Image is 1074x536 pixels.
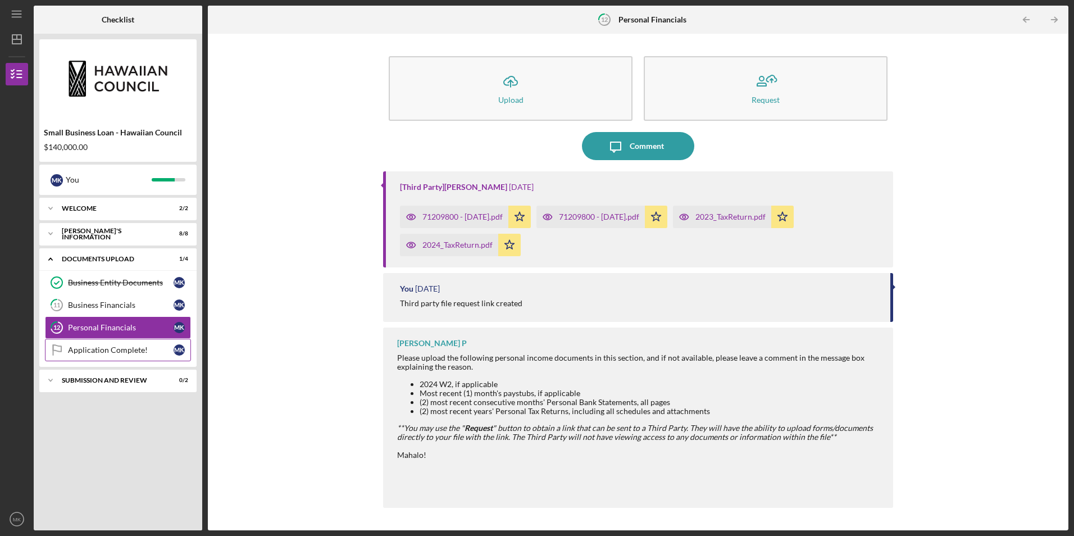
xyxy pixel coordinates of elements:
div: M K [174,344,185,356]
div: WELCOME [62,205,160,212]
div: $140,000.00 [44,143,192,152]
div: 2 / 2 [168,205,188,212]
button: 2023_TaxReturn.pdf [673,206,794,228]
div: Small Business Loan - Hawaiian Council [44,128,192,137]
div: Third party file request link created [400,299,522,308]
a: 12Personal FinancialsMK [45,316,191,339]
time: 2025-08-08 22:19 [415,284,440,293]
div: 2023_TaxReturn.pdf [695,212,766,221]
tspan: 12 [53,324,60,331]
div: 0 / 2 [168,377,188,384]
div: M K [174,299,185,311]
div: Request [752,96,780,104]
time: 2025-08-09 10:06 [509,183,534,192]
a: Business Entity DocumentsMK [45,271,191,294]
button: 71209800 - [DATE].pdf [536,206,667,228]
button: MK [6,508,28,530]
a: 11Business FinancialsMK [45,294,191,316]
div: DOCUMENTS UPLOAD [62,256,160,262]
div: 71209800 - [DATE].pdf [559,212,639,221]
button: Comment [582,132,694,160]
div: Please upload the following personal income documents in this section, and if not available, plea... [397,353,881,371]
div: 8 / 8 [168,230,188,237]
div: 2024_TaxReturn.pdf [422,240,493,249]
div: Application Complete! [68,346,174,355]
div: [PERSON_NAME] P [397,339,467,348]
div: Upload [498,96,524,104]
div: You [400,284,413,293]
em: **You may use the " " button to obtain a link that can be sent to a Third Party. They will have t... [397,423,873,442]
button: Upload [389,56,632,121]
li: Most recent (1) month's paystubs, if applicable [420,389,881,398]
b: Personal Financials [618,15,686,24]
li: (2) most recent consecutive months' Personal Bank Statements, all pages [420,398,881,407]
div: Personal Financials [68,323,174,332]
img: Product logo [39,45,197,112]
a: Application Complete!MK [45,339,191,361]
li: 2024 W2, if applicable [420,380,881,389]
b: Checklist [102,15,134,24]
div: [PERSON_NAME]'S INFORMATION [62,228,160,240]
button: 2024_TaxReturn.pdf [400,234,521,256]
div: 71209800 - [DATE].pdf [422,212,503,221]
div: You [66,170,152,189]
div: Comment [630,132,664,160]
div: M K [174,277,185,288]
div: Mahalo! [397,451,881,460]
div: Business Entity Documents [68,278,174,287]
div: SUBMISSION AND REVIEW [62,377,160,384]
tspan: 11 [53,302,60,309]
div: Business Financials [68,301,174,310]
a: [PERSON_NAME] [444,182,507,192]
div: [Third Party] [400,183,507,192]
tspan: 12 [600,16,607,23]
div: M K [174,322,185,333]
div: 1 / 4 [168,256,188,262]
div: M K [51,174,63,187]
strong: Request [465,423,493,433]
button: Request [644,56,888,121]
button: 71209800 - [DATE].pdf [400,206,531,228]
text: MK [13,516,21,523]
li: (2) most recent years' Personal Tax Returns, including all schedules and attachments [420,407,881,416]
